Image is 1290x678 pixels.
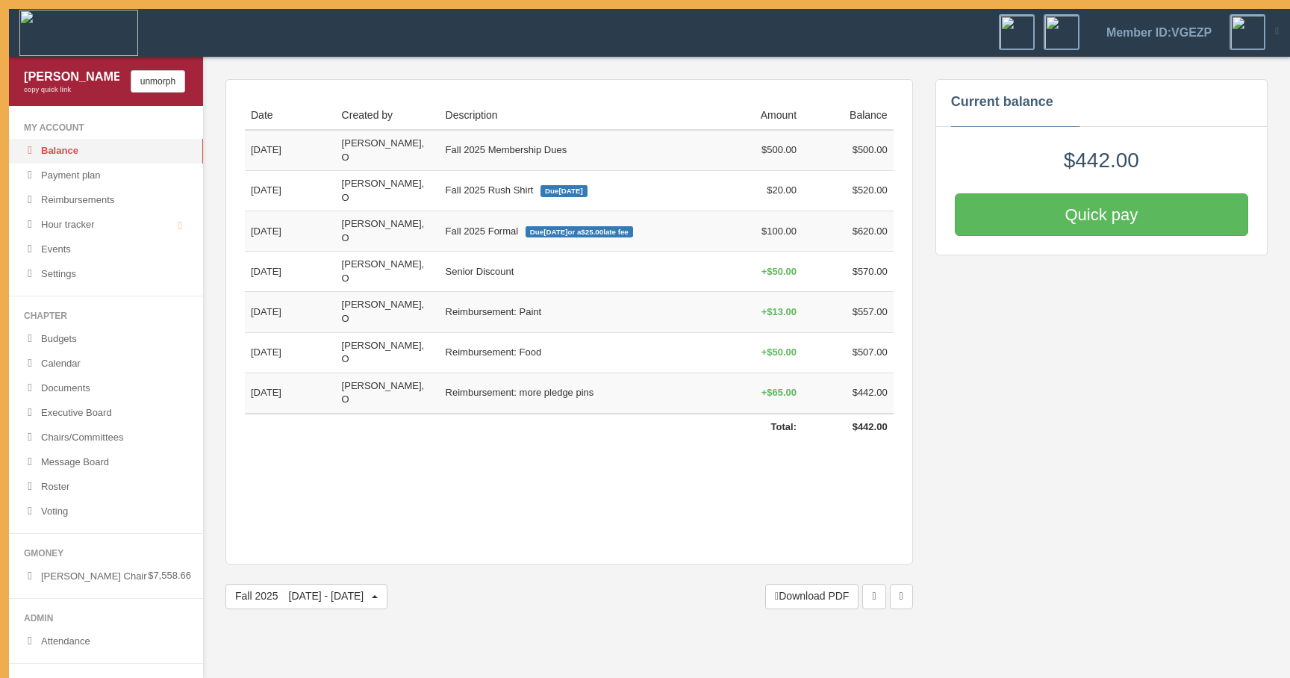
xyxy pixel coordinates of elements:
div: Balance [808,108,888,123]
span: [PERSON_NAME], O [342,178,425,203]
td: Total: [245,414,803,441]
span: or a late fee [567,228,628,236]
a: [PERSON_NAME] Chair$7,558.66 [9,565,203,589]
div: Amount [717,108,797,123]
span: $20.00 [767,184,797,196]
button: Quick pay [955,193,1248,236]
span: $500.00 [853,144,888,155]
span: $620.00 [853,226,888,237]
li: gMoney [9,543,203,565]
a: Calendar [9,352,203,376]
span: [DATE] - [DATE] [289,590,364,602]
td: [DATE] [245,332,336,373]
span: $100.00 [761,226,797,237]
a: Hour tracker [9,213,203,237]
span: Fall 2025 [235,590,364,602]
span: $442.00 [1064,149,1139,172]
span: $500.00 [761,144,797,155]
a: Reimbursements [9,188,203,213]
span: Due [540,185,587,197]
div: copy quick link [24,85,119,95]
div: Date [251,108,330,123]
span: Reimbursement: Paint [446,306,542,317]
button: Fall 2025[DATE] - [DATE] [225,584,387,609]
a: Attendance [9,629,203,654]
span: [PERSON_NAME], O [342,340,425,365]
span: Reimbursement: more pledge pins [446,387,594,398]
button: unmorph [131,70,185,93]
td: [DATE] [245,373,336,414]
span: [DATE] [558,187,582,195]
button: Download PDF [765,584,859,609]
a: Settings [9,262,203,287]
a: Message Board [9,450,203,475]
td: [DATE] [245,292,336,332]
span: $442.00 [853,421,888,432]
a: Events [9,237,203,262]
a: Budgets [9,327,203,352]
a: Chairs/Committees [9,426,203,450]
span: [PERSON_NAME], O [342,380,425,405]
a: Voting [9,500,203,524]
li: My Account [9,117,203,139]
span: $520.00 [853,184,888,196]
div: Description [446,108,706,123]
span: Reimbursement: Food [446,346,542,358]
div: Created by [342,108,434,123]
span: [DATE] [543,228,567,236]
span: [PERSON_NAME], O [342,218,425,243]
span: [PERSON_NAME], O [342,299,425,324]
td: [DATE] [245,252,336,292]
a: Executive Board [9,401,203,426]
span: Fall 2025 Membership Dues [446,144,567,155]
span: $507.00 [853,346,888,358]
div: [PERSON_NAME] Jordan [24,68,119,85]
span: Senior Discount [446,266,514,277]
td: [DATE] [245,130,336,171]
a: Documents [9,376,203,401]
span: Due [526,226,633,238]
a: Member ID: VGEZP [1088,10,1230,56]
span: $557.00 [853,306,888,317]
span: Fall 2025 Formal [446,226,633,237]
span: $7,558.66 [148,570,191,582]
span: + $50.00 [761,346,797,358]
li: Admin [9,608,203,629]
span: $442.00 [853,387,888,398]
span: [PERSON_NAME], O [342,258,425,284]
td: [DATE] [245,211,336,252]
span: + $13.00 [761,306,797,317]
a: Payment plan [9,164,203,188]
span: [PERSON_NAME], O [342,137,425,163]
span: Fall 2025 Rush Shirt [446,184,588,196]
a: Balance [9,139,203,164]
td: [DATE] [245,171,336,211]
a: Roster [9,475,203,500]
span: $25.00 [581,228,603,236]
li: Chapter [9,305,203,327]
h4: Current balance [951,95,1053,111]
span: + $65.00 [761,387,797,398]
span: + $50.00 [761,266,797,277]
span: $570.00 [853,266,888,277]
